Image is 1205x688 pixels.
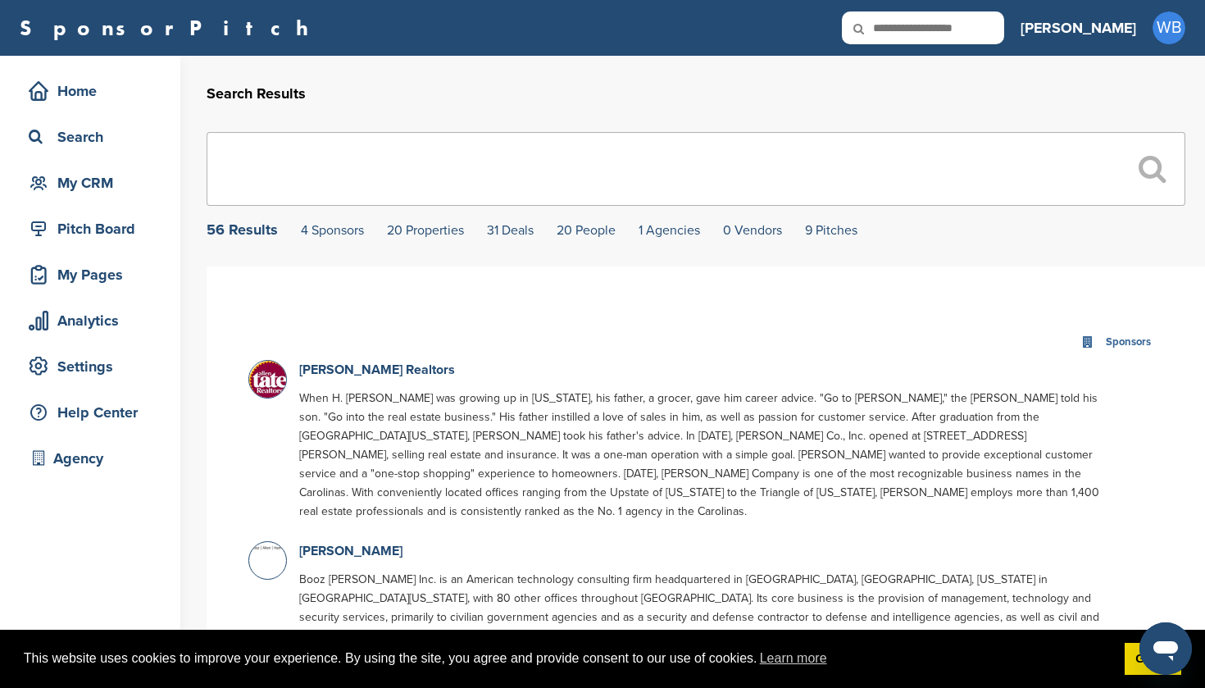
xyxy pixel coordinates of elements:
div: My Pages [25,260,164,289]
a: learn more about cookies [757,646,830,671]
a: Home [16,72,164,110]
a: Settings [16,348,164,385]
a: 1 Agencies [639,222,700,239]
a: My Pages [16,256,164,294]
img: Open uri20141112 50798 5sybjt [249,361,290,402]
a: [PERSON_NAME] [1021,10,1136,46]
iframe: Button to launch messaging window [1139,622,1192,675]
a: 20 People [557,222,616,239]
h3: [PERSON_NAME] [1021,16,1136,39]
a: Analytics [16,302,164,339]
h2: Search Results [207,83,1185,105]
p: When H. [PERSON_NAME] was growing up in [US_STATE], his father, a grocer, gave him career advice.... [299,389,1106,521]
div: Search [25,122,164,152]
a: 9 Pitches [805,222,857,239]
a: Search [16,118,164,156]
a: 4 Sponsors [301,222,364,239]
a: 0 Vendors [723,222,782,239]
a: dismiss cookie message [1125,643,1181,676]
div: My CRM [25,168,164,198]
a: [PERSON_NAME] Realtors [299,362,455,378]
a: My CRM [16,164,164,202]
a: 20 Properties [387,222,464,239]
div: Settings [25,352,164,381]
img: Data [249,544,290,551]
div: Analytics [25,306,164,335]
a: [PERSON_NAME] [299,543,402,559]
a: 31 Deals [487,222,534,239]
a: Pitch Board [16,210,164,248]
span: WB [1153,11,1185,44]
a: SponsorPitch [20,17,319,39]
span: This website uses cookies to improve your experience. By using the site, you agree and provide co... [24,646,1112,671]
a: Help Center [16,394,164,431]
div: 56 Results [207,222,278,237]
div: Pitch Board [25,214,164,244]
div: Help Center [25,398,164,427]
div: Agency [25,444,164,473]
a: Agency [16,440,164,477]
div: Sponsors [1102,333,1155,352]
div: Home [25,76,164,106]
p: Booz [PERSON_NAME] Inc. is an American technology consulting firm headquartered in [GEOGRAPHIC_DA... [299,570,1106,683]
